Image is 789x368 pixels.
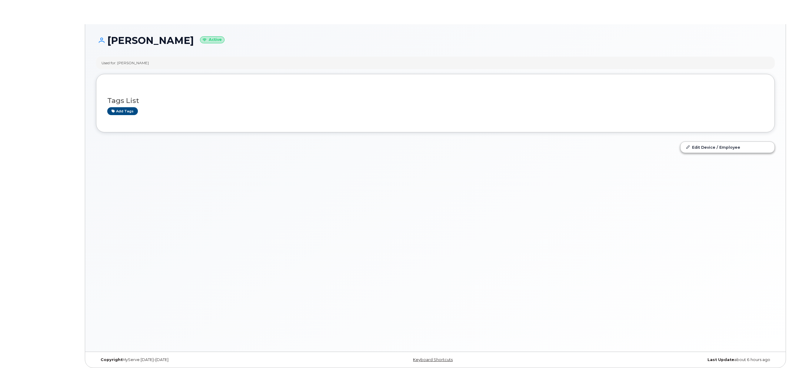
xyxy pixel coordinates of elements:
[548,357,775,362] div: about 6 hours ago
[107,107,138,115] a: Add tags
[200,36,225,43] small: Active
[413,357,453,362] a: Keyboard Shortcuts
[707,357,734,362] strong: Last Update
[101,357,122,362] strong: Copyright
[102,60,149,65] div: Used for: [PERSON_NAME]
[107,97,764,104] h3: Tags List
[681,142,774,153] a: Edit Device / Employee
[96,357,322,362] div: MyServe [DATE]–[DATE]
[96,35,775,46] h1: [PERSON_NAME]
